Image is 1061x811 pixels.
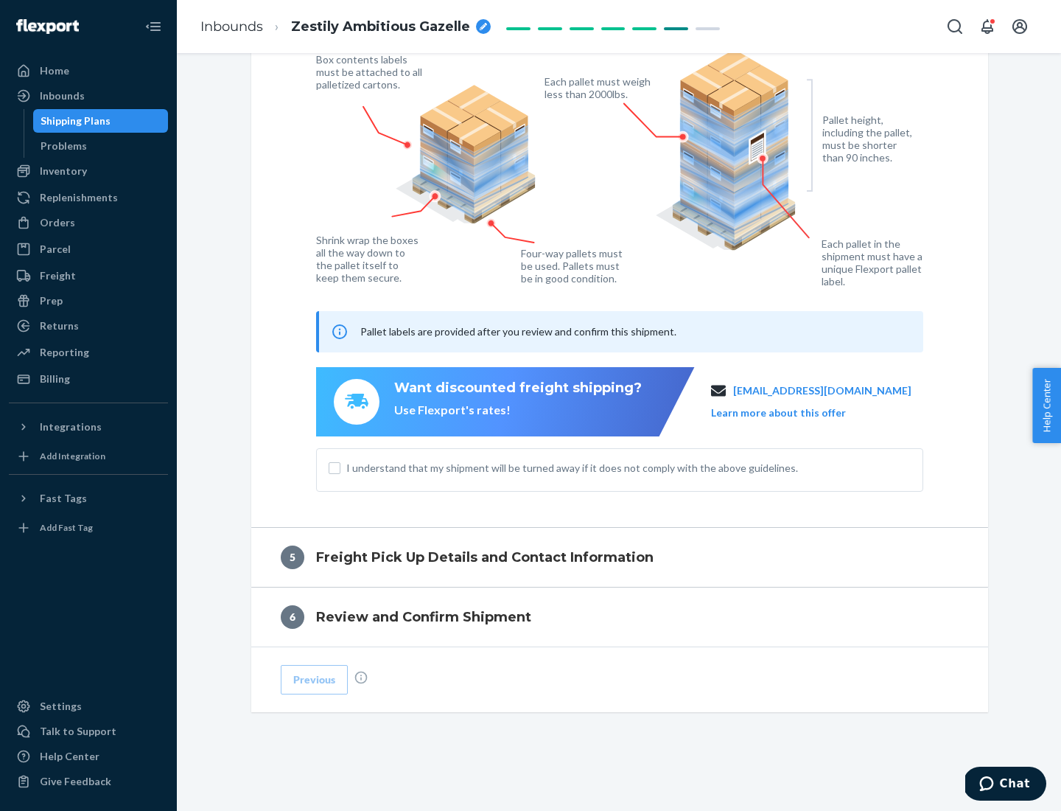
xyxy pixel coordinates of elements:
[544,75,654,100] figcaption: Each pallet must weigh less than 2000lbs.
[291,18,470,37] span: Zestily Ambitious Gazelle
[40,190,118,205] div: Replenishments
[9,745,168,768] a: Help Center
[822,114,919,164] figcaption: Pallet height, including the pallet, must be shorter than 90 inches.
[281,665,348,695] button: Previous
[733,383,911,398] a: [EMAIL_ADDRESS][DOMAIN_NAME]
[40,242,71,257] div: Parcel
[9,720,168,743] button: Talk to Support
[41,139,87,153] div: Problems
[9,314,168,338] a: Returns
[40,491,87,506] div: Fast Tags
[9,367,168,391] a: Billing
[1005,12,1034,41] button: Open account menu
[329,462,340,474] input: I understand that my shipment will be turned away if it does not comply with the above guidelines.
[316,608,531,627] h4: Review and Confirm Shipment
[189,5,503,49] ol: breadcrumbs
[316,53,426,91] figcaption: Box contents labels must be attached to all palletized cartons.
[9,516,168,540] a: Add Fast Tag
[9,770,168,793] button: Give Feedback
[40,345,89,360] div: Reporting
[40,420,102,434] div: Integrations
[200,18,263,35] a: Inbounds
[965,767,1046,804] iframe: Opens a widget where you can chat to one of our agents
[394,402,642,419] div: Use Flexport's rates!
[139,12,168,41] button: Close Navigation
[9,84,168,108] a: Inbounds
[9,264,168,288] a: Freight
[1032,368,1061,443] button: Help Center
[9,159,168,183] a: Inventory
[40,372,70,386] div: Billing
[940,12,970,41] button: Open Search Box
[394,379,642,398] div: Want discounted freight shipping?
[9,186,168,209] a: Replenishments
[40,164,87,178] div: Inventory
[16,19,79,34] img: Flexport logo
[9,211,168,234] a: Orders
[822,237,933,288] figcaption: Each pallet in the shipment must have a unique Flexport pallet label.
[40,293,63,308] div: Prep
[251,588,988,647] button: 6Review and Confirm Shipment
[9,487,168,510] button: Fast Tags
[9,445,168,468] a: Add Integration
[360,325,676,338] span: Pallet labels are provided after you review and confirm this shipment.
[40,724,116,739] div: Talk to Support
[40,699,82,714] div: Settings
[711,405,846,420] button: Learn more about this offer
[281,546,304,569] div: 5
[316,234,421,284] figcaption: Shrink wrap the boxes all the way down to the pallet itself to keep them secure.
[9,289,168,313] a: Prep
[281,605,304,629] div: 6
[973,12,1002,41] button: Open notifications
[40,63,69,78] div: Home
[9,415,168,439] button: Integrations
[33,134,169,158] a: Problems
[9,59,168,83] a: Home
[40,215,75,230] div: Orders
[9,695,168,718] a: Settings
[316,548,654,567] h4: Freight Pick Up Details and Contact Information
[40,319,79,333] div: Returns
[40,774,111,789] div: Give Feedback
[9,237,168,261] a: Parcel
[40,521,93,534] div: Add Fast Tag
[346,461,911,476] span: I understand that my shipment will be turned away if it does not comply with the above guidelines.
[41,114,111,128] div: Shipping Plans
[521,247,623,285] figcaption: Four-way pallets must be used. Pallets must be in good condition.
[40,88,85,103] div: Inbounds
[9,341,168,364] a: Reporting
[40,268,76,283] div: Freight
[33,109,169,133] a: Shipping Plans
[40,450,105,462] div: Add Integration
[40,749,99,764] div: Help Center
[251,528,988,587] button: 5Freight Pick Up Details and Contact Information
